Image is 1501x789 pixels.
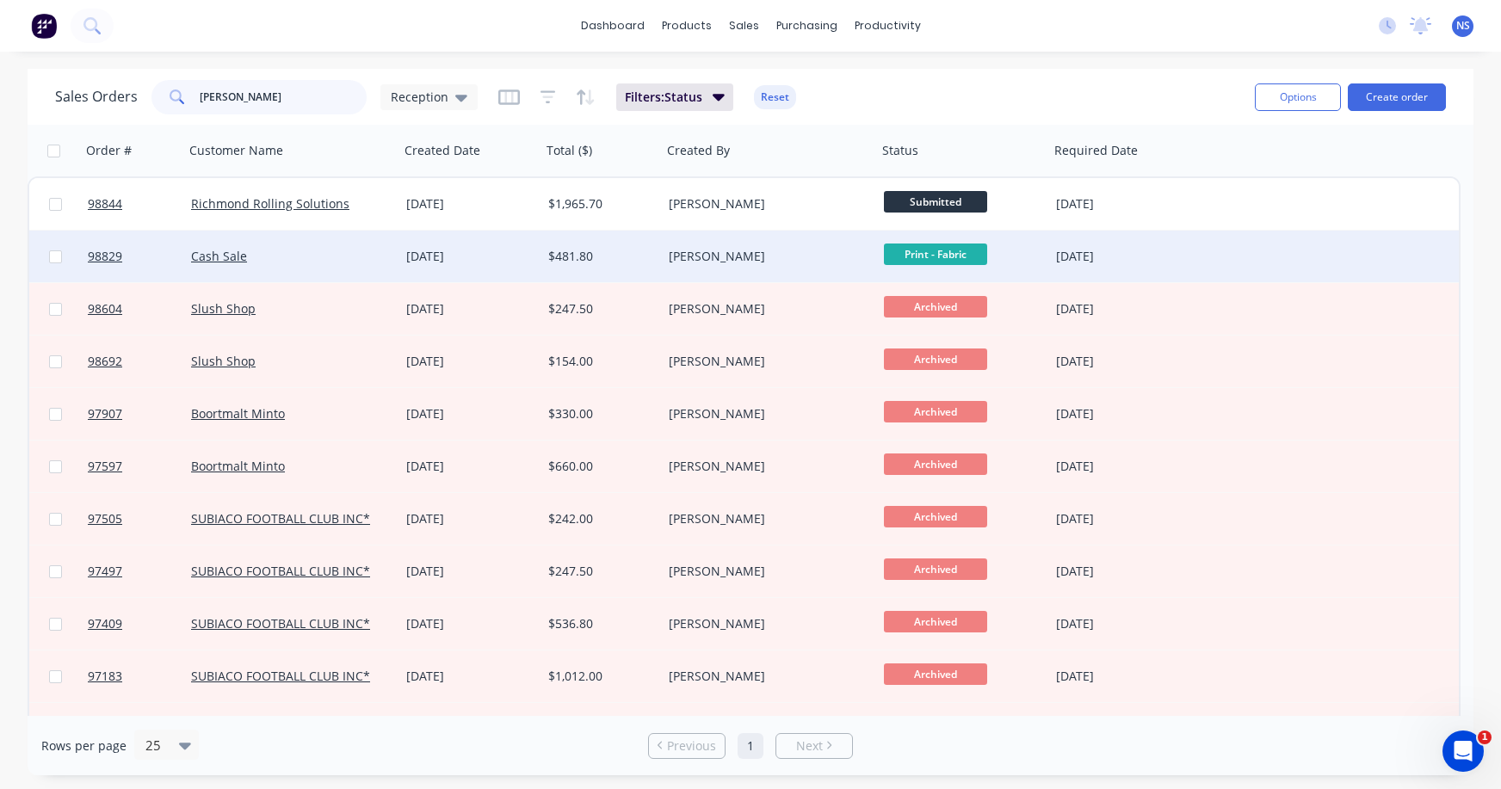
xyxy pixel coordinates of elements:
span: 98692 [88,353,122,370]
div: $536.80 [548,615,650,632]
div: $1,012.00 [548,668,650,685]
div: [DATE] [406,195,534,213]
span: 97505 [88,510,122,527]
div: [DATE] [406,300,534,317]
div: [DATE] [1056,458,1193,475]
a: SUBIACO FOOTBALL CLUB INC* [191,510,370,527]
span: 1 [1478,730,1492,744]
div: [DATE] [1056,405,1193,422]
div: [PERSON_NAME] [669,405,860,422]
div: [DATE] [1056,510,1193,527]
a: SUBIACO FOOTBALL CLUB INC* [191,615,370,632]
a: 96960 [88,703,191,755]
div: [PERSON_NAME] [669,353,860,370]
span: 98604 [88,300,122,317]
span: Archived [884,453,987,475]
a: Next page [776,737,852,755]
a: Slush Shop [191,353,256,369]
span: Print - Fabric [884,243,987,265]
iframe: Intercom live chat [1442,730,1484,772]
div: [DATE] [1056,563,1193,580]
a: Previous page [649,737,725,755]
span: Archived [884,611,987,632]
a: 98829 [88,231,191,282]
span: Archived [884,348,987,370]
div: productivity [846,13,930,39]
a: 97907 [88,388,191,440]
ul: Pagination [641,733,860,759]
div: Required Date [1054,142,1138,159]
div: [PERSON_NAME] [669,510,860,527]
div: purchasing [768,13,846,39]
span: Submitted [884,191,987,213]
div: [DATE] [1056,615,1193,632]
div: [PERSON_NAME] [669,668,860,685]
div: $154.00 [548,353,650,370]
div: [DATE] [406,563,534,580]
div: $330.00 [548,405,650,422]
a: Richmond Rolling Solutions [191,195,349,212]
div: [DATE] [1056,353,1193,370]
div: [DATE] [1056,668,1193,685]
div: [DATE] [406,510,534,527]
span: Archived [884,506,987,527]
div: $247.50 [548,563,650,580]
div: sales [720,13,768,39]
a: Boortmalt Minto [191,405,285,422]
div: [DATE] [406,458,534,475]
div: Created Date [405,142,480,159]
a: 97183 [88,650,191,702]
div: [DATE] [406,248,534,265]
span: NS [1456,18,1470,34]
span: Archived [884,401,987,422]
a: dashboard [572,13,653,39]
a: 98692 [88,336,191,387]
span: 98829 [88,248,122,265]
span: Archived [884,663,987,685]
div: $247.50 [548,300,650,317]
div: Created By [667,142,730,159]
div: [DATE] [406,353,534,370]
a: 97505 [88,493,191,545]
span: 97183 [88,668,122,685]
a: 97497 [88,546,191,597]
div: $1,965.70 [548,195,650,213]
div: [DATE] [406,668,534,685]
div: $242.00 [548,510,650,527]
a: 98844 [88,178,191,230]
span: 97907 [88,405,122,422]
div: Order # [86,142,132,159]
span: Archived [884,558,987,580]
span: 97409 [88,615,122,632]
span: Reception [391,88,448,106]
div: [DATE] [1056,248,1193,265]
input: Search... [200,80,368,114]
div: [PERSON_NAME] [669,563,860,580]
div: Customer Name [189,142,283,159]
a: 97409 [88,598,191,650]
a: Boortmalt Minto [191,458,285,474]
div: $660.00 [548,458,650,475]
div: Status [882,142,918,159]
div: Total ($) [547,142,592,159]
a: 97597 [88,441,191,492]
span: Rows per page [41,737,127,755]
div: [PERSON_NAME] [669,615,860,632]
a: Slush Shop [191,300,256,317]
span: 97597 [88,458,122,475]
div: [PERSON_NAME] [669,300,860,317]
div: [PERSON_NAME] [669,458,860,475]
a: 98604 [88,283,191,335]
span: 98844 [88,195,122,213]
span: Filters: Status [625,89,702,106]
a: Page 1 is your current page [738,733,763,759]
a: Cash Sale [191,248,247,264]
div: [DATE] [406,405,534,422]
div: [PERSON_NAME] [669,195,860,213]
span: Previous [667,737,716,755]
div: [DATE] [1056,300,1193,317]
div: [DATE] [406,615,534,632]
div: $481.80 [548,248,650,265]
button: Options [1255,83,1341,111]
div: products [653,13,720,39]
